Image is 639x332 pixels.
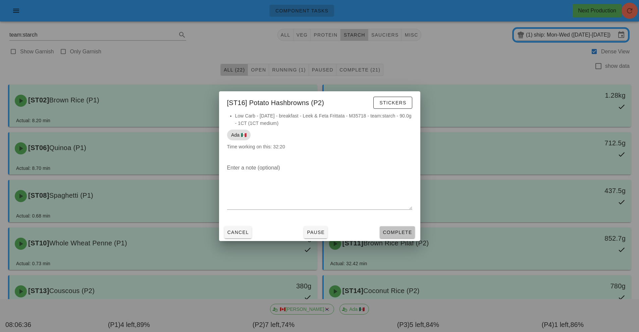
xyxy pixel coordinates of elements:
[219,91,420,112] div: [ST16] Potato Hashbrowns (P2)
[227,230,249,235] span: Cancel
[379,100,406,105] span: Stickers
[304,226,327,238] button: Pause
[380,226,415,238] button: Complete
[231,130,247,140] span: Ada 🇲🇽
[382,230,412,235] span: Complete
[224,226,252,238] button: Cancel
[235,112,412,127] li: Low Carb - [DATE] - breakfast - Leek & Feta Frittata - M35718 - team:starch - 90.0g - 1CT (1CT me...
[307,230,325,235] span: Pause
[219,112,420,157] div: Time working on this: 32:20
[373,97,412,109] button: Stickers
